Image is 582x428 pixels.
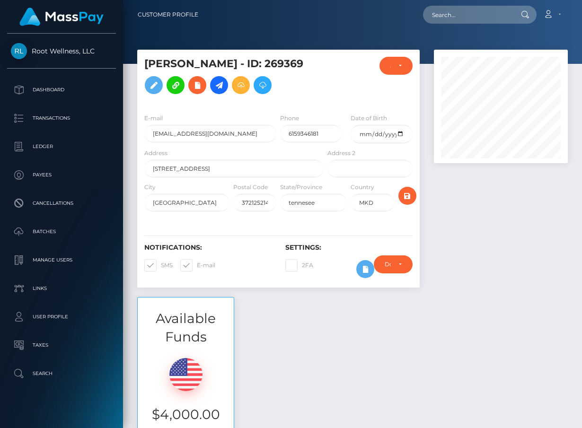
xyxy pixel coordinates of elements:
label: City [144,183,156,192]
p: Search [11,367,112,381]
p: Links [11,281,112,296]
button: ACTIVE [379,57,412,75]
h6: Notifications: [144,244,271,252]
label: Address [144,149,168,157]
p: Ledger [11,140,112,154]
div: Do not require [385,261,391,268]
a: User Profile [7,305,116,329]
label: 2FA [285,259,313,271]
button: Do not require [374,255,413,273]
a: Payees [7,163,116,187]
p: Taxes [11,338,112,352]
a: Search [7,362,116,385]
h3: Available Funds [138,309,234,346]
p: Cancellations [11,196,112,210]
h3: $4,000.00 [145,405,227,424]
label: E-mail [180,259,215,271]
a: Ledger [7,135,116,158]
label: State/Province [280,183,322,192]
a: Dashboard [7,78,116,102]
label: Phone [280,114,299,122]
a: Batches [7,220,116,244]
p: Payees [11,168,112,182]
a: Manage Users [7,248,116,272]
h5: [PERSON_NAME] - ID: 269369 [144,57,318,99]
label: SMS [144,259,173,271]
img: Root Wellness, LLC [11,43,27,59]
a: Cancellations [7,192,116,215]
img: USD.png [169,358,203,391]
label: Date of Birth [351,114,387,122]
h6: Settings: [285,244,412,252]
label: Country [351,183,374,192]
p: Manage Users [11,253,112,267]
img: MassPay Logo [19,8,104,26]
label: Postal Code [233,183,268,192]
span: Root Wellness, LLC [7,47,116,55]
p: Transactions [11,111,112,125]
a: Transactions [7,106,116,130]
a: Taxes [7,333,116,357]
a: Links [7,277,116,300]
label: Address 2 [327,149,355,157]
label: E-mail [144,114,163,122]
p: Dashboard [11,83,112,97]
a: Initiate Payout [210,76,228,94]
p: User Profile [11,310,112,324]
input: Search... [423,6,512,24]
p: Batches [11,225,112,239]
a: Customer Profile [138,5,198,25]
